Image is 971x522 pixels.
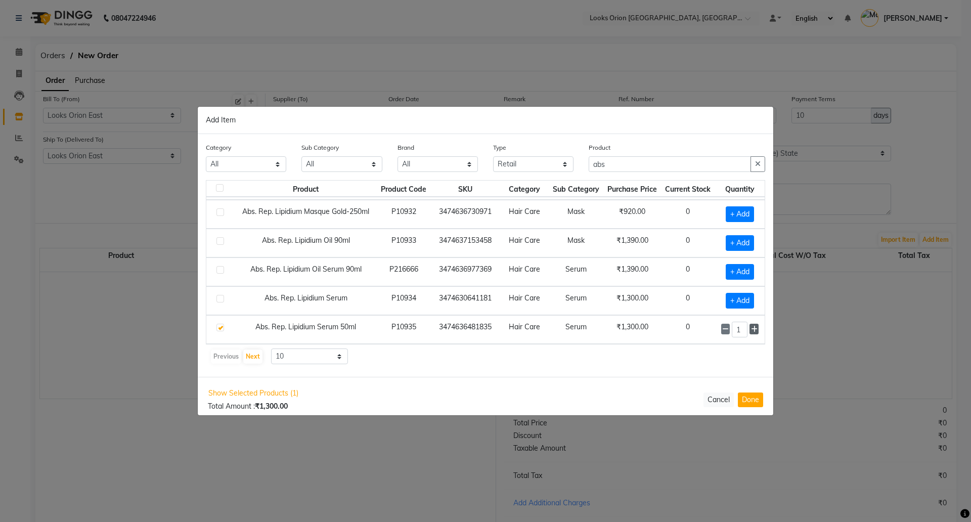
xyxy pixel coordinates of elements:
[589,143,610,152] label: Product
[661,286,715,315] td: 0
[549,257,603,286] td: Serum
[661,229,715,257] td: 0
[206,143,231,152] label: Category
[661,257,715,286] td: 0
[549,286,603,315] td: Serum
[603,286,661,315] td: ₹1,300.00
[198,107,773,134] div: Add Item
[549,229,603,257] td: Mask
[549,200,603,229] td: Mask
[661,315,715,344] td: 0
[493,143,506,152] label: Type
[738,393,763,407] button: Done
[243,350,262,364] button: Next
[398,143,414,152] label: Brand
[726,264,754,280] span: + Add
[208,387,299,399] span: Show Selected Products (1)
[430,180,500,197] th: SKU
[430,315,500,344] td: 3474636481835
[235,315,377,344] td: Abs. Rep. Lipidium Serum 50ml
[377,257,430,286] td: P216666
[235,257,377,286] td: Abs. Rep. Lipidium Oil Serum 90ml
[661,200,715,229] td: 0
[430,200,500,229] td: 3474636730971
[589,156,751,172] input: Search or Scan Product
[377,229,430,257] td: P10933
[377,180,430,197] th: Product Code
[377,286,430,315] td: P10934
[603,200,661,229] td: ₹920.00
[500,257,549,286] td: Hair Care
[549,180,603,197] th: Sub Category
[726,235,754,251] span: + Add
[603,257,661,286] td: ₹1,390.00
[235,229,377,257] td: Abs. Rep. Lipidium Oil 90ml
[430,229,500,257] td: 3474637153458
[715,180,765,197] th: Quantity
[500,200,549,229] td: Hair Care
[430,257,500,286] td: 3474636977369
[500,286,549,315] td: Hair Care
[377,200,430,229] td: P10932
[603,229,661,257] td: ₹1,390.00
[703,393,734,407] button: Cancel
[235,180,377,197] th: Product
[500,315,549,344] td: Hair Care
[500,180,549,197] th: Category
[603,315,661,344] td: ₹1,300.00
[607,185,657,194] span: Purchase Price
[377,315,430,344] td: P10935
[301,143,339,152] label: Sub Category
[235,200,377,229] td: Abs. Rep. Lipidium Masque Gold-250ml
[208,402,288,411] span: Total Amount :
[500,229,549,257] td: Hair Care
[235,286,377,315] td: Abs. Rep. Lipidium Serum
[726,293,754,309] span: + Add
[255,402,288,411] b: ₹1,300.00
[549,315,603,344] td: Serum
[430,286,500,315] td: 3474630641181
[661,180,715,197] th: Current Stock
[726,206,754,222] span: + Add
